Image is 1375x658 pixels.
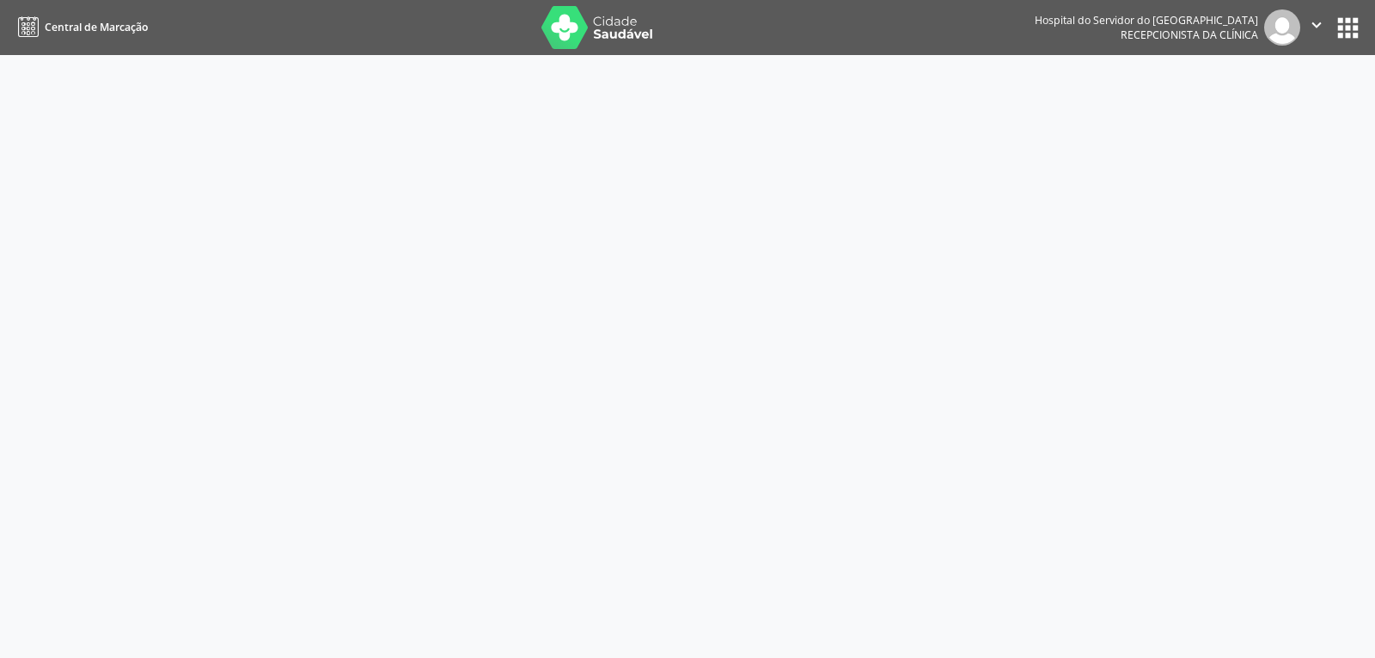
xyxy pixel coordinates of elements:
div: Hospital do Servidor do [GEOGRAPHIC_DATA] [1035,13,1258,28]
a: Central de Marcação [12,13,148,41]
button: apps [1333,13,1363,43]
span: Central de Marcação [45,20,148,34]
span: Recepcionista da clínica [1121,28,1258,42]
i:  [1307,15,1326,34]
img: img [1264,9,1300,46]
button:  [1300,9,1333,46]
